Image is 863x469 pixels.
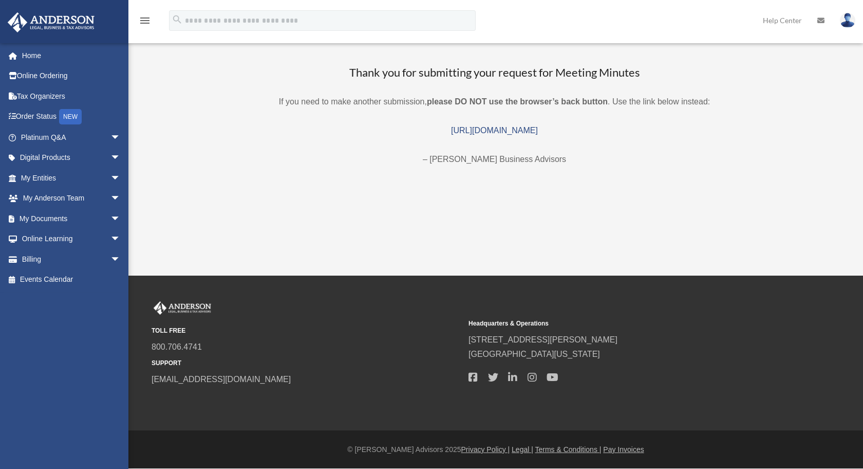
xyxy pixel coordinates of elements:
[7,188,136,209] a: My Anderson Teamarrow_drop_down
[152,326,461,336] small: TOLL FREE
[139,14,151,27] i: menu
[172,14,183,25] i: search
[603,445,644,454] a: Pay Invoices
[110,188,131,209] span: arrow_drop_down
[152,301,213,315] img: Anderson Advisors Platinum Portal
[128,443,863,456] div: © [PERSON_NAME] Advisors 2025
[7,168,136,188] a: My Entitiesarrow_drop_down
[152,375,291,384] a: [EMAIL_ADDRESS][DOMAIN_NAME]
[461,445,510,454] a: Privacy Policy |
[7,106,136,128] a: Order StatusNEW
[110,208,131,229] span: arrow_drop_down
[110,148,131,169] span: arrow_drop_down
[152,342,202,351] a: 800.706.4741
[110,229,131,250] span: arrow_drop_down
[427,97,608,106] b: please DO NOT use the browser’s back button
[468,318,778,329] small: Headquarters & Operations
[7,66,136,86] a: Online Ordering
[7,229,136,249] a: Online Learningarrow_drop_down
[139,18,151,27] a: menu
[139,95,850,109] p: If you need to make another submission, . Use the link below instead:
[110,127,131,148] span: arrow_drop_down
[110,168,131,189] span: arrow_drop_down
[512,445,533,454] a: Legal |
[139,65,850,81] h3: Thank you for submitting your request for Meeting Minutes
[7,249,136,269] a: Billingarrow_drop_down
[139,152,850,167] p: – [PERSON_NAME] Business Advisors
[7,208,136,229] a: My Documentsarrow_drop_down
[468,335,617,344] a: [STREET_ADDRESS][PERSON_NAME]
[152,358,461,369] small: SUPPORT
[7,45,136,66] a: Home
[7,269,136,290] a: Events Calendar
[110,249,131,270] span: arrow_drop_down
[535,445,602,454] a: Terms & Conditions |
[7,86,136,106] a: Tax Organizers
[7,148,136,168] a: Digital Productsarrow_drop_down
[7,127,136,148] a: Platinum Q&Aarrow_drop_down
[468,350,600,358] a: [GEOGRAPHIC_DATA][US_STATE]
[840,13,855,28] img: User Pic
[5,12,98,32] img: Anderson Advisors Platinum Portal
[451,126,538,135] a: [URL][DOMAIN_NAME]
[59,109,82,124] div: NEW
